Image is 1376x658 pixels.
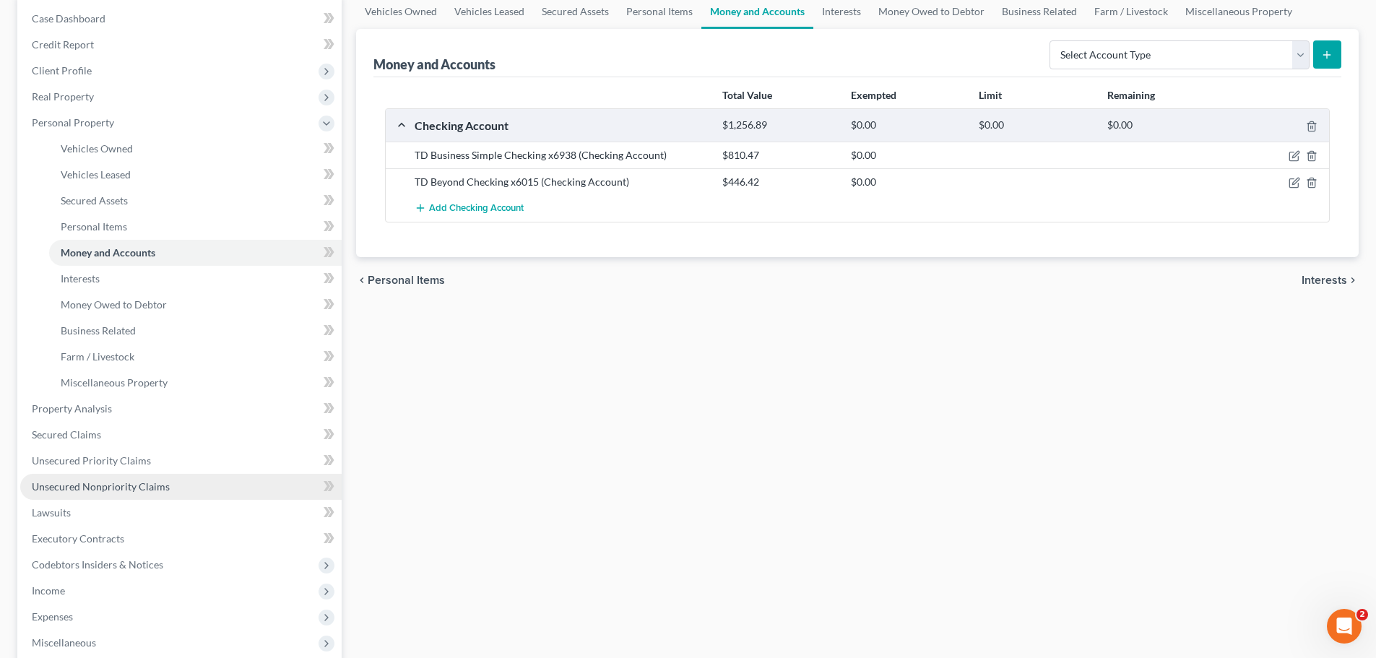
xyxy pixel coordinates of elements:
a: Interests [49,266,342,292]
div: $810.47 [715,148,843,163]
button: chevron_left Personal Items [356,274,445,286]
a: Business Related [49,318,342,344]
a: Personal Items [49,214,342,240]
strong: Total Value [722,89,772,101]
span: Business Related [61,324,136,337]
span: Property Analysis [32,402,112,415]
a: Executory Contracts [20,526,342,552]
span: Codebtors Insiders & Notices [32,558,163,571]
span: Client Profile [32,64,92,77]
span: Add Checking Account [429,203,524,215]
a: Unsecured Priority Claims [20,448,342,474]
button: Interests chevron_right [1302,274,1359,286]
a: Miscellaneous Property [49,370,342,396]
div: Checking Account [407,118,715,133]
span: Vehicles Owned [61,142,133,155]
span: Real Property [32,90,94,103]
span: Money Owed to Debtor [61,298,167,311]
a: Vehicles Leased [49,162,342,188]
span: 2 [1356,609,1368,620]
span: Miscellaneous Property [61,376,168,389]
span: Miscellaneous [32,636,96,649]
div: $0.00 [1100,118,1228,132]
span: Unsecured Nonpriority Claims [32,480,170,493]
span: Secured Claims [32,428,101,441]
div: $0.00 [844,175,972,189]
iframe: Intercom live chat [1327,609,1362,644]
div: TD Beyond Checking x6015 (Checking Account) [407,175,715,189]
i: chevron_left [356,274,368,286]
a: Property Analysis [20,396,342,422]
span: Farm / Livestock [61,350,134,363]
div: $0.00 [844,148,972,163]
span: Lawsuits [32,506,71,519]
span: Personal Items [368,274,445,286]
span: Credit Report [32,38,94,51]
div: $1,256.89 [715,118,843,132]
span: Secured Assets [61,194,128,207]
span: Case Dashboard [32,12,105,25]
a: Secured Claims [20,422,342,448]
span: Vehicles Leased [61,168,131,181]
div: TD Business Simple Checking x6938 (Checking Account) [407,148,715,163]
div: $0.00 [972,118,1099,132]
span: Interests [1302,274,1347,286]
span: Personal Items [61,220,127,233]
a: Case Dashboard [20,6,342,32]
a: Lawsuits [20,500,342,526]
span: Personal Property [32,116,114,129]
a: Secured Assets [49,188,342,214]
strong: Exempted [851,89,896,101]
div: Money and Accounts [373,56,496,73]
a: Money and Accounts [49,240,342,266]
button: Add Checking Account [415,195,524,222]
a: Money Owed to Debtor [49,292,342,318]
div: $0.00 [844,118,972,132]
strong: Limit [979,89,1002,101]
i: chevron_right [1347,274,1359,286]
strong: Remaining [1107,89,1155,101]
div: $446.42 [715,175,843,189]
span: Income [32,584,65,597]
a: Farm / Livestock [49,344,342,370]
span: Interests [61,272,100,285]
a: Unsecured Nonpriority Claims [20,474,342,500]
a: Vehicles Owned [49,136,342,162]
span: Money and Accounts [61,246,155,259]
a: Credit Report [20,32,342,58]
span: Expenses [32,610,73,623]
span: Unsecured Priority Claims [32,454,151,467]
span: Executory Contracts [32,532,124,545]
